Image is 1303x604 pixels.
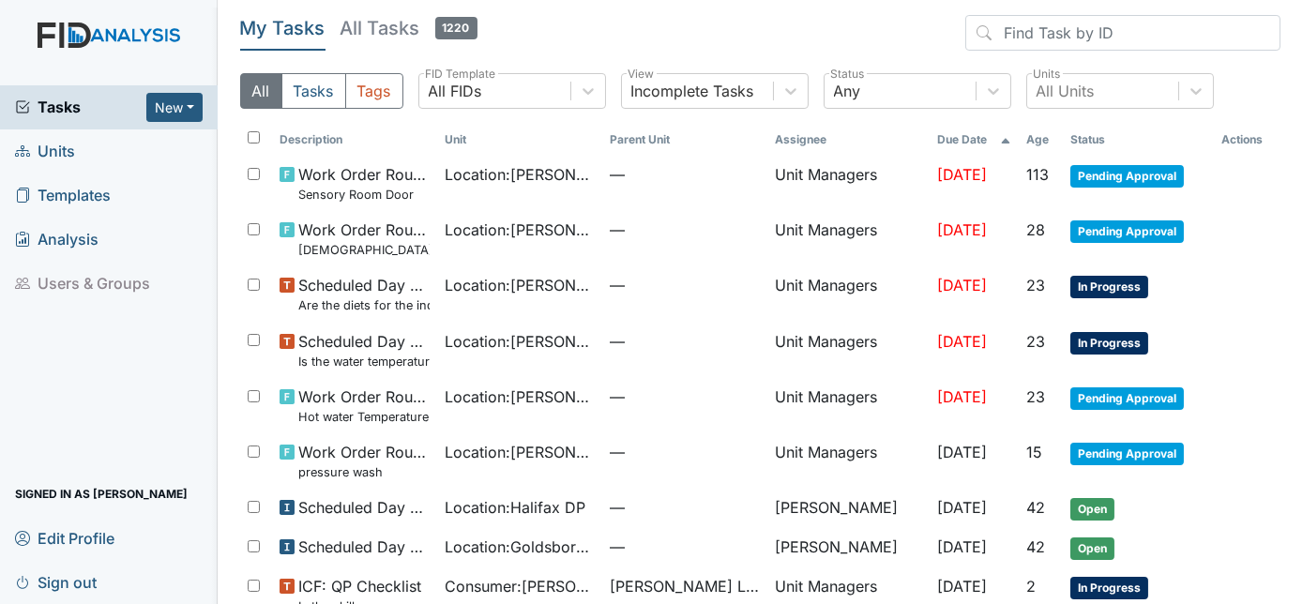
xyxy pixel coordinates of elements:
[240,73,282,109] button: All
[298,330,430,370] span: Scheduled Day Program Inspection Is the water temperature at the kitchen sink between 100 to 110 ...
[298,496,430,519] span: Scheduled Day Program Inspection
[610,496,760,519] span: —
[1070,165,1184,188] span: Pending Approval
[937,387,987,406] span: [DATE]
[937,537,987,556] span: [DATE]
[248,131,260,143] input: Toggle All Rows Selected
[767,156,930,211] td: Unit Managers
[937,443,987,461] span: [DATE]
[437,124,602,156] th: Toggle SortBy
[1026,498,1045,517] span: 42
[15,479,188,508] span: Signed in as [PERSON_NAME]
[298,441,430,481] span: Work Order Routine pressure wash
[298,463,430,481] small: pressure wash
[445,274,595,296] span: Location : [PERSON_NAME]
[767,489,930,528] td: [PERSON_NAME]
[610,441,760,463] span: —
[15,523,114,552] span: Edit Profile
[15,225,98,254] span: Analysis
[445,441,595,463] span: Location : [PERSON_NAME] Loop
[240,73,403,109] div: Type filter
[1026,443,1042,461] span: 15
[15,567,97,596] span: Sign out
[272,124,437,156] th: Toggle SortBy
[610,536,760,558] span: —
[15,181,111,210] span: Templates
[937,577,987,596] span: [DATE]
[1070,220,1184,243] span: Pending Approval
[1019,124,1063,156] th: Toggle SortBy
[767,528,930,567] td: [PERSON_NAME]
[1026,537,1045,556] span: 42
[610,385,760,408] span: —
[610,274,760,296] span: —
[1070,537,1114,560] span: Open
[445,575,595,597] span: Consumer : [PERSON_NAME], Shekeyra
[445,330,595,353] span: Location : [PERSON_NAME]
[937,165,987,184] span: [DATE]
[445,385,595,408] span: Location : [PERSON_NAME]
[937,498,987,517] span: [DATE]
[298,385,430,426] span: Work Order Routine Hot water Temperature low
[610,330,760,353] span: —
[767,433,930,489] td: Unit Managers
[445,219,595,241] span: Location : [PERSON_NAME]
[146,93,203,122] button: New
[602,124,767,156] th: Toggle SortBy
[298,274,430,314] span: Scheduled Day Program Inspection Are the diets for the individuals (with initials) posted in the ...
[429,80,482,102] div: All FIDs
[298,296,430,314] small: Are the diets for the individuals (with initials) posted in the dining area?
[1026,577,1036,596] span: 2
[937,220,987,239] span: [DATE]
[298,408,430,426] small: Hot water Temperature low
[15,96,146,118] a: Tasks
[610,163,760,186] span: —
[298,186,430,204] small: Sensory Room Door
[298,241,430,259] small: [DEMOGRAPHIC_DATA] Bathroom Faucet and Plumbing
[1026,332,1045,351] span: 23
[1026,220,1045,239] span: 28
[1026,165,1049,184] span: 113
[610,575,760,597] span: [PERSON_NAME] Loop
[281,73,346,109] button: Tasks
[1063,124,1214,156] th: Toggle SortBy
[937,332,987,351] span: [DATE]
[767,323,930,378] td: Unit Managers
[1026,276,1045,294] span: 23
[610,219,760,241] span: —
[930,124,1019,156] th: Toggle SortBy
[445,163,595,186] span: Location : [PERSON_NAME]
[767,211,930,266] td: Unit Managers
[298,219,430,259] span: Work Order Routine Ladies Bathroom Faucet and Plumbing
[834,80,861,102] div: Any
[1070,498,1114,521] span: Open
[240,15,326,41] h5: My Tasks
[937,276,987,294] span: [DATE]
[345,73,403,109] button: Tags
[298,163,430,204] span: Work Order Routine Sensory Room Door
[298,536,430,558] span: Scheduled Day Program Inspection
[1070,577,1148,599] span: In Progress
[445,496,585,519] span: Location : Halifax DP
[767,124,930,156] th: Assignee
[15,137,75,166] span: Units
[1037,80,1095,102] div: All Units
[1070,443,1184,465] span: Pending Approval
[1214,124,1280,156] th: Actions
[298,353,430,370] small: Is the water temperature at the kitchen sink between 100 to 110 degrees?
[435,17,477,39] span: 1220
[1070,332,1148,355] span: In Progress
[445,536,595,558] span: Location : Goldsboro DP
[1026,387,1045,406] span: 23
[341,15,477,41] h5: All Tasks
[631,80,754,102] div: Incomplete Tasks
[1070,387,1184,410] span: Pending Approval
[1070,276,1148,298] span: In Progress
[767,378,930,433] td: Unit Managers
[965,15,1280,51] input: Find Task by ID
[767,266,930,322] td: Unit Managers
